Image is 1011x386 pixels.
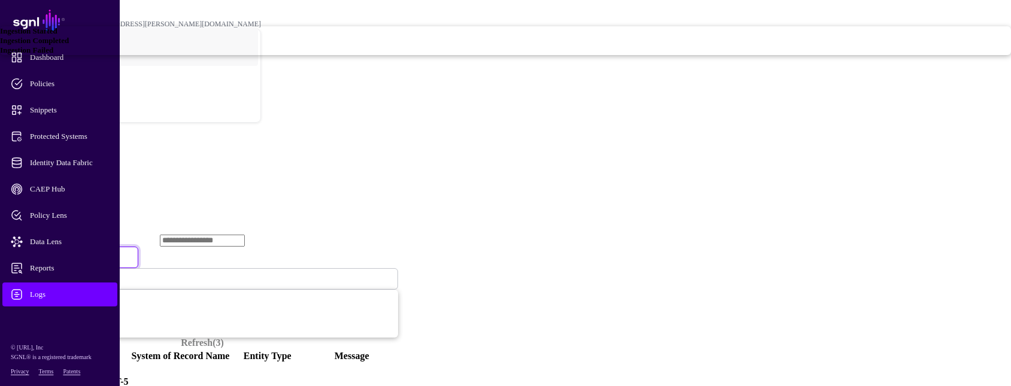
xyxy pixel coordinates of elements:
a: CAEP Hub [2,177,117,201]
th: System of Record Name [130,350,230,362]
th: Entity Type [231,350,303,362]
a: Dashboard [2,45,117,69]
span: Data Lens [11,236,128,248]
th: Message [305,350,399,362]
a: Logs [2,282,117,306]
span: Logs [11,288,128,300]
a: Patents [63,368,80,375]
span: Policy Lens [11,209,128,221]
span: Snippets [11,104,128,116]
span: Protected Systems [11,130,128,142]
a: Identity Data Fabric [2,151,117,175]
span: Reports [11,262,128,274]
div: Log out [25,104,260,113]
span: Dashboard [11,51,128,63]
a: Data Lens [2,230,117,254]
a: Policies [2,72,117,96]
a: Refresh (3) [181,338,224,348]
h2: Logs [5,141,1006,157]
a: Admin [2,309,117,333]
p: © [URL], Inc [11,343,109,352]
span: Policies [11,78,128,90]
span: Identity Data Fabric [11,157,128,169]
a: Policy Lens [2,203,117,227]
span: CAEP Hub [11,183,128,195]
a: Protected Systems [2,124,117,148]
a: Privacy [11,368,29,375]
a: SGNL [7,7,113,34]
div: [PERSON_NAME][EMAIL_ADDRESS][PERSON_NAME][DOMAIN_NAME] [24,20,261,29]
a: POC [25,62,260,101]
a: Terms [39,368,54,375]
a: Reports [2,256,117,280]
p: SGNL® is a registered trademark [11,352,109,362]
a: Snippets [2,98,117,122]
